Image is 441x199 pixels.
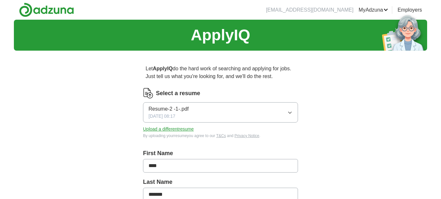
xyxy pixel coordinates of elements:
[143,149,298,158] label: First Name
[19,3,74,17] img: Adzuna logo
[156,89,200,98] label: Select a resume
[234,134,259,138] a: Privacy Notice
[143,102,298,123] button: Resume-2 -1-.pdf[DATE] 08:17
[216,134,226,138] a: T&Cs
[143,62,298,83] p: Let do the hard work of searching and applying for jobs. Just tell us what you're looking for, an...
[153,66,172,71] strong: ApplyIQ
[149,105,189,113] span: Resume-2 -1-.pdf
[143,133,298,139] div: By uploading your resume you agree to our and .
[397,6,422,14] a: Employers
[149,113,175,120] span: [DATE] 08:17
[191,24,250,47] h1: ApplyIQ
[359,6,388,14] a: MyAdzuna
[143,126,194,133] button: Upload a differentresume
[143,88,153,98] img: CV Icon
[266,6,354,14] li: [EMAIL_ADDRESS][DOMAIN_NAME]
[143,178,298,186] label: Last Name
